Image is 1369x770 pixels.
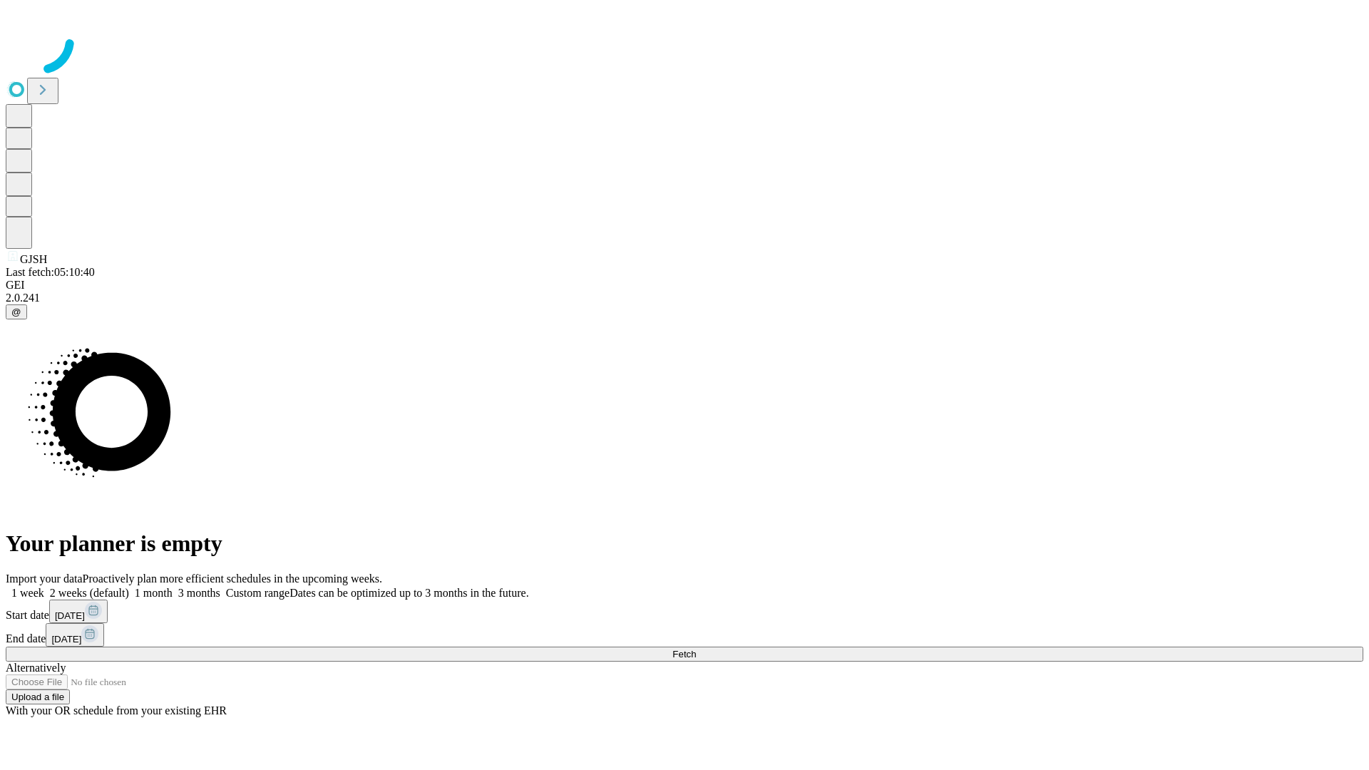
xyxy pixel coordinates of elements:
[289,587,528,599] span: Dates can be optimized up to 3 months in the future.
[6,292,1363,304] div: 2.0.241
[11,307,21,317] span: @
[20,253,47,265] span: GJSH
[6,689,70,704] button: Upload a file
[6,304,27,319] button: @
[135,587,173,599] span: 1 month
[49,600,108,623] button: [DATE]
[178,587,220,599] span: 3 months
[51,634,81,645] span: [DATE]
[50,587,129,599] span: 2 weeks (default)
[6,623,1363,647] div: End date
[6,647,1363,662] button: Fetch
[6,530,1363,557] h1: Your planner is empty
[6,573,83,585] span: Import your data
[6,704,227,717] span: With your OR schedule from your existing EHR
[6,266,95,278] span: Last fetch: 05:10:40
[83,573,382,585] span: Proactively plan more efficient schedules in the upcoming weeks.
[6,662,66,674] span: Alternatively
[46,623,104,647] button: [DATE]
[226,587,289,599] span: Custom range
[55,610,85,621] span: [DATE]
[672,649,696,659] span: Fetch
[6,600,1363,623] div: Start date
[6,279,1363,292] div: GEI
[11,587,44,599] span: 1 week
